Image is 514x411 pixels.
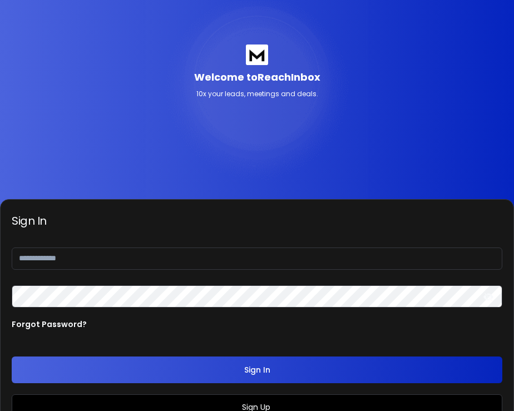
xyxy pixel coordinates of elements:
h3: Sign In [12,213,502,229]
button: Sign In [12,356,502,383]
p: Forgot Password? [12,319,87,330]
p: Welcome to ReachInbox [194,70,320,85]
img: logo [246,44,268,65]
p: 10x your leads, meetings and deals. [196,90,318,98]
